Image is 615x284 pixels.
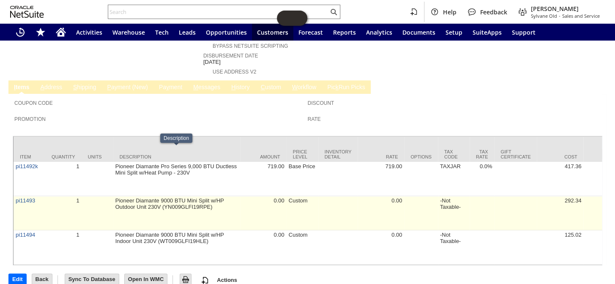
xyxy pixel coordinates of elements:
svg: logo [10,6,44,18]
span: S [73,84,77,90]
a: Support [507,24,541,41]
span: [DATE] [203,59,221,66]
td: TAXJAR [438,162,470,196]
div: Quantity [52,154,75,159]
td: Custom [287,196,318,230]
td: Pioneer Diamante 9000 BTU Mini Split w/HP Outdoor Unit 230V (YN009GLFI19RPE) [113,196,240,230]
a: Coupon Code [14,100,53,106]
div: Description [164,135,189,141]
a: Workflow [290,84,318,92]
td: -Not Taxable- [438,196,470,230]
span: H [231,84,235,90]
td: 0.0% [470,162,495,196]
td: Base Price [287,162,318,196]
div: Tax Code [444,149,463,159]
td: 125.02 [537,230,583,265]
span: P [107,84,111,90]
span: I [14,84,16,90]
span: Leads [179,28,196,36]
a: Opportunities [201,24,252,41]
span: Sales and Service [562,13,600,19]
div: Shortcuts [30,24,51,41]
span: Sylvane Old [531,13,557,19]
a: Use Address V2 [213,69,256,75]
span: A [41,84,44,90]
span: - [559,13,560,19]
a: PickRun Picks [325,84,367,92]
svg: Recent Records [15,27,25,37]
a: Shipping [71,84,98,92]
a: Unrolled view on [591,82,601,92]
a: Forecast [293,24,328,41]
input: Search [108,7,328,17]
a: Home [51,24,71,41]
span: Feedback [480,8,507,16]
td: 0.00 [240,196,287,230]
a: Leads [174,24,201,41]
div: Description [120,154,234,159]
span: [PERSON_NAME] [531,5,600,13]
a: Payment (New) [105,84,150,92]
a: pi11494 [16,232,35,238]
td: -Not Taxable- [438,230,470,265]
span: W [292,84,298,90]
td: 1 [45,230,82,265]
span: Activities [76,28,102,36]
a: Warehouse [107,24,150,41]
div: Inventory Detail [325,149,352,159]
a: Messages [191,84,222,92]
a: Reports [328,24,361,41]
td: 0.00 [358,230,404,265]
td: Pioneer Diamante 9000 BTU Mini Split w/HP Indoor Unit 230V (WT009GLFI19HLE) [113,230,240,265]
a: Analytics [361,24,397,41]
td: 0.00 [240,230,287,265]
td: 292.34 [537,196,583,230]
span: SuiteApps [473,28,502,36]
a: Documents [397,24,440,41]
td: 719.00 [358,162,404,196]
td: 1 [45,196,82,230]
a: SuiteApps [467,24,507,41]
div: Units [88,154,107,159]
a: Setup [440,24,467,41]
span: Opportunities [206,28,247,36]
a: Actions [213,277,241,283]
svg: Home [56,27,66,37]
a: Address [38,84,64,92]
a: Bypass NetSuite Scripting [213,43,288,49]
span: Customers [257,28,288,36]
span: Oracle Guided Learning Widget. To move around, please hold and drag [292,11,307,26]
td: Custom [287,230,318,265]
div: Tax Rate [476,149,488,159]
a: Promotion [14,116,46,122]
a: History [229,84,252,92]
a: Disbursement Date [203,53,258,59]
td: 719.00 [240,162,287,196]
a: Activities [71,24,107,41]
div: Rate [364,154,398,159]
a: pi11493 [16,197,35,204]
a: Discount [308,100,334,106]
a: Custom [259,84,283,92]
span: Analytics [366,28,392,36]
td: 417.36 [537,162,583,196]
td: Pioneer Diamante Pro Series 9,000 BTU Ductless Mini Split w/Heat Pump - 230V [113,162,240,196]
div: Price Level [293,149,312,159]
span: y [166,84,169,90]
span: Setup [446,28,462,36]
a: Tech [150,24,174,41]
td: 0.00 [358,196,404,230]
span: Tech [155,28,169,36]
a: Recent Records [10,24,30,41]
a: Customers [252,24,293,41]
div: Cost [543,154,577,159]
div: Options [410,154,432,159]
a: Rate [308,116,321,122]
span: Support [512,28,536,36]
a: Items [12,84,32,92]
span: Documents [402,28,435,36]
td: 1 [45,162,82,196]
iframe: Click here to launch Oracle Guided Learning Help Panel [277,11,307,26]
a: Payment [157,84,184,92]
span: Warehouse [112,28,145,36]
